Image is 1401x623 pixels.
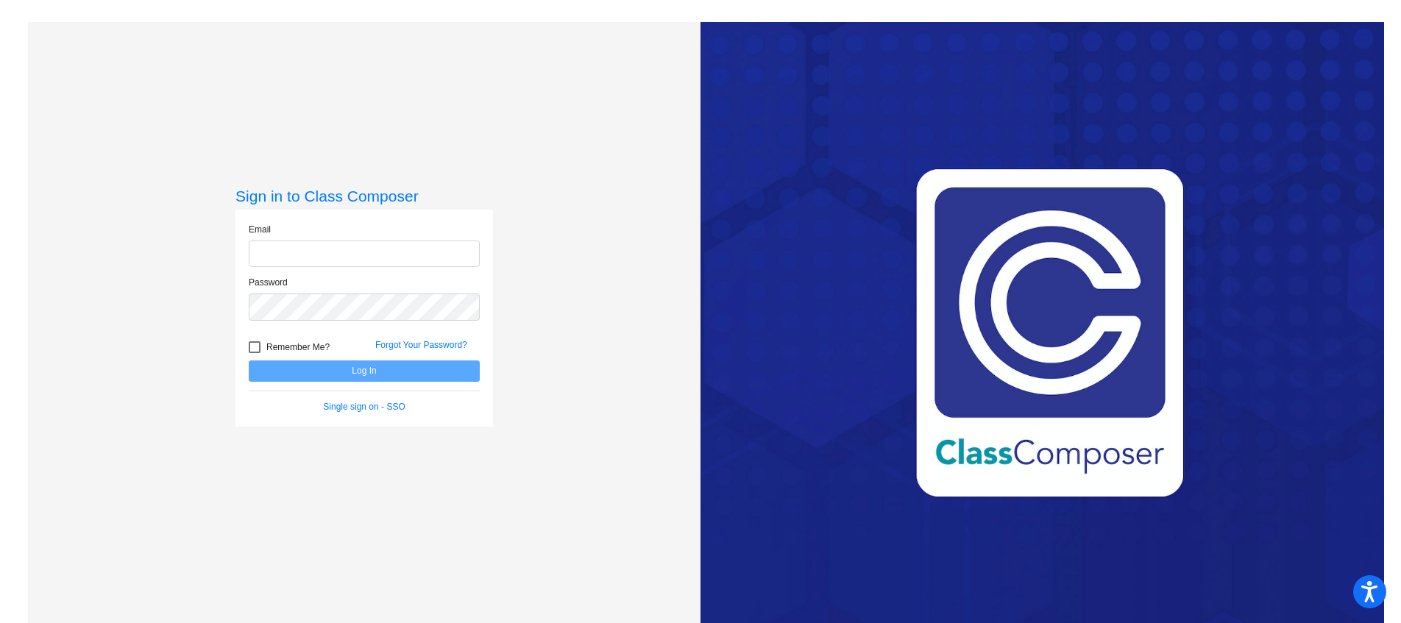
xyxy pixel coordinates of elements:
[235,187,493,205] h3: Sign in to Class Composer
[249,276,288,289] label: Password
[249,223,271,236] label: Email
[323,402,405,412] a: Single sign on - SSO
[375,340,467,350] a: Forgot Your Password?
[249,360,480,382] button: Log In
[266,338,330,356] span: Remember Me?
